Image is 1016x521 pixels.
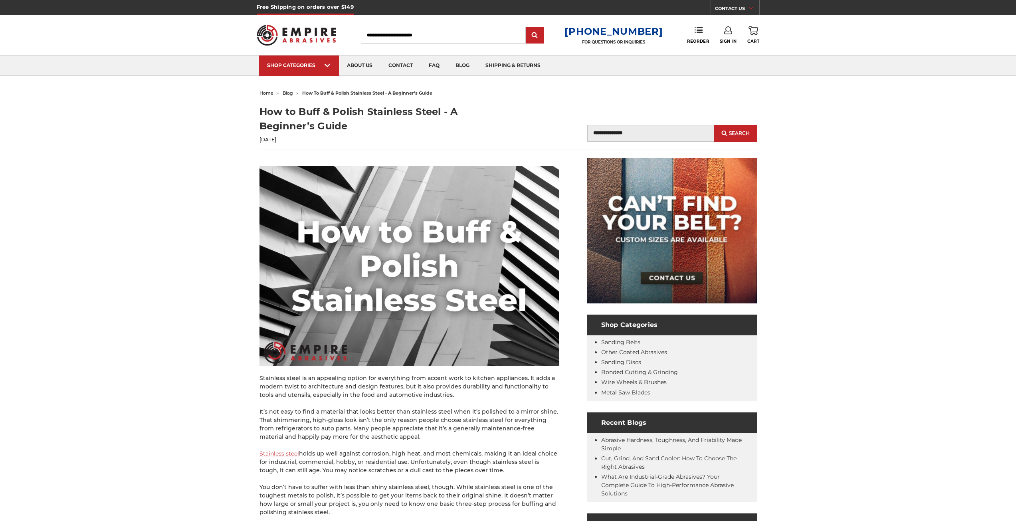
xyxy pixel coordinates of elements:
[601,359,641,366] a: Sanding Discs
[714,125,757,142] button: Search
[587,158,757,303] img: promo banner for custom belts.
[421,55,448,76] a: faq
[747,26,759,44] a: Cart
[601,378,667,386] a: Wire Wheels & Brushes
[259,450,299,457] a: Stainless steel
[283,90,293,96] a: blog
[601,339,640,346] a: Sanding Belts
[601,368,678,376] a: Bonded Cutting & Grinding
[259,450,559,475] p: holds up well against corrosion, high heat, and most chemicals, making it an ideal choice for ind...
[720,39,737,44] span: Sign In
[259,90,273,96] a: home
[601,473,734,497] a: What Are Industrial-Grade Abrasives? Your Complete Guide to High-Performance Abrasive Solutions
[259,408,559,441] p: It’s not easy to find a material that looks better than stainless steel when it’s polished to a m...
[564,26,663,37] a: [PHONE_NUMBER]
[259,105,508,133] h1: How to Buff & Polish Stainless Steel - A Beginner’s Guide
[729,131,750,136] span: Search
[259,374,559,399] p: Stainless steel is an appealing option for everything from accent work to kitchen appliances. It ...
[380,55,421,76] a: contact
[601,436,742,452] a: Abrasive Hardness, Toughness, and Friability Made Simple
[601,455,737,470] a: Cut, Grind, and Sand Cooler: How to Choose the Right Abrasives
[267,62,331,68] div: SHOP CATEGORIES
[448,55,477,76] a: blog
[302,90,432,96] span: how to buff & polish stainless steel - a beginner’s guide
[259,166,559,366] img: How to Buff & Polish Stainless Steel - A Beginner’s Guide
[601,389,650,396] a: Metal Saw Blades
[527,28,543,44] input: Submit
[587,315,757,335] h4: Shop Categories
[564,40,663,45] p: FOR QUESTIONS OR INQUIRIES
[601,349,667,356] a: Other Coated Abrasives
[687,39,709,44] span: Reorder
[587,412,757,433] h4: Recent Blogs
[257,20,337,51] img: Empire Abrasives
[339,55,380,76] a: about us
[477,55,549,76] a: shipping & returns
[687,26,709,44] a: Reorder
[747,39,759,44] span: Cart
[259,483,559,517] p: You don’t have to suffer with less than shiny stainless steel, though. While stainless steel is o...
[259,136,508,143] p: [DATE]
[715,4,759,15] a: CONTACT US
